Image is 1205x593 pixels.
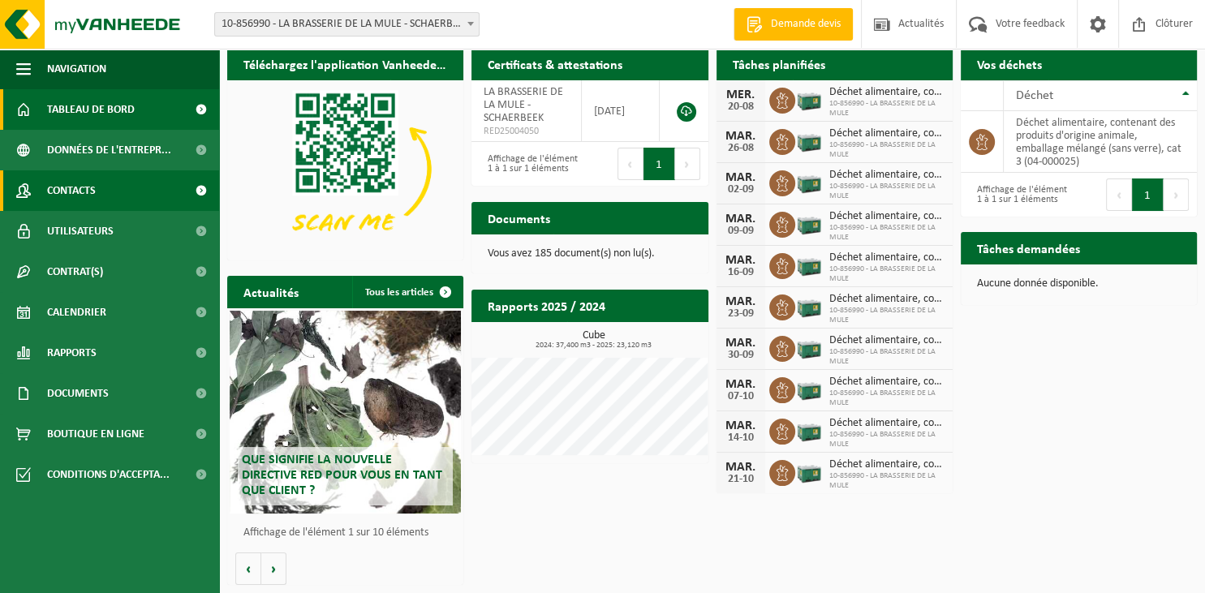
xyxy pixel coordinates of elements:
span: Documents [47,373,109,414]
span: 10-856990 - LA BRASSERIE DE LA MULE [829,140,945,160]
span: Déchet [1016,89,1053,102]
span: Navigation [47,49,106,89]
span: Déchet alimentaire, contenant des produits d'origine animale, emballage mélangé ... [829,86,945,99]
span: 2024: 37,400 m3 - 2025: 23,120 m3 [480,342,708,350]
h2: Vos déchets [961,48,1058,79]
div: 30-09 [725,350,757,361]
h2: Tâches planifiées [717,48,841,79]
div: 09-09 [725,226,757,237]
div: MAR. [725,419,757,432]
img: PB-LB-0680-HPE-GN-01 [795,168,823,196]
a: Consulter les rapports [567,321,707,354]
span: Déchet alimentaire, contenant des produits d'origine animale, emballage mélangé ... [829,334,945,347]
div: 14-10 [725,432,757,444]
div: MAR. [725,295,757,308]
div: Affichage de l'élément 1 à 1 sur 1 éléments [969,177,1071,213]
span: Rapports [47,333,97,373]
button: Next [675,148,700,180]
button: Previous [618,148,643,180]
span: Calendrier [47,292,106,333]
a: Demande devis [734,8,853,41]
h2: Tâches demandées [961,232,1096,264]
img: PB-LB-0680-HPE-GN-01 [795,85,823,113]
span: Déchet alimentaire, contenant des produits d'origine animale, emballage mélangé ... [829,417,945,430]
div: 26-08 [725,143,757,154]
div: MER. [725,88,757,101]
div: 21-10 [725,474,757,485]
h2: Téléchargez l'application Vanheede+ maintenant! [227,48,463,79]
span: Demande devis [767,16,845,32]
span: Déchet alimentaire, contenant des produits d'origine animale, emballage mélangé ... [829,169,945,182]
div: 20-08 [725,101,757,113]
p: Aucune donnée disponible. [977,278,1181,290]
img: PB-LB-0680-HPE-GN-01 [795,251,823,278]
span: Contrat(s) [47,251,103,292]
span: Boutique en ligne [47,414,144,454]
span: 10-856990 - LA BRASSERIE DE LA MULE [829,223,945,243]
span: 10-856990 - LA BRASSERIE DE LA MULE [829,471,945,491]
img: PB-LB-0680-HPE-GN-01 [795,292,823,320]
div: 07-10 [725,391,757,402]
div: Affichage de l'élément 1 à 1 sur 1 éléments [480,146,582,182]
span: 10-856990 - LA BRASSERIE DE LA MULE - SCHAERBEEK [214,12,480,37]
span: 10-856990 - LA BRASSERIE DE LA MULE [829,389,945,408]
div: MAR. [725,130,757,143]
img: PB-LB-0680-HPE-GN-01 [795,333,823,361]
span: LA BRASSERIE DE LA MULE - SCHAERBEEK [484,86,563,124]
button: Vorige [235,552,261,585]
a: Que signifie la nouvelle directive RED pour vous en tant que client ? [230,311,461,514]
div: 16-09 [725,267,757,278]
img: Download de VHEPlus App [227,80,463,257]
span: Conditions d'accepta... [47,454,170,495]
span: 10-856990 - LA BRASSERIE DE LA MULE [829,99,945,118]
div: MAR. [725,337,757,350]
h2: Certificats & attestations [471,48,639,79]
span: Déchet alimentaire, contenant des produits d'origine animale, emballage mélangé ... [829,127,945,140]
div: 02-09 [725,184,757,196]
h2: Rapports 2025 / 2024 [471,290,622,321]
h3: Cube [480,330,708,350]
button: 1 [1132,178,1164,211]
span: 10-856990 - LA BRASSERIE DE LA MULE [829,430,945,449]
span: 10-856990 - LA BRASSERIE DE LA MULE [829,306,945,325]
span: Déchet alimentaire, contenant des produits d'origine animale, emballage mélangé ... [829,458,945,471]
div: MAR. [725,378,757,391]
img: PB-LB-0680-HPE-GN-01 [795,375,823,402]
p: Vous avez 185 document(s) non lu(s). [488,248,691,260]
button: Volgende [261,552,286,585]
span: Déchet alimentaire, contenant des produits d'origine animale, emballage mélangé ... [829,293,945,306]
td: déchet alimentaire, contenant des produits d'origine animale, emballage mélangé (sans verre), cat... [1004,111,1197,173]
a: Tous les articles [352,276,462,308]
span: Que signifie la nouvelle directive RED pour vous en tant que client ? [242,453,442,497]
div: 23-09 [725,308,757,320]
span: 10-856990 - LA BRASSERIE DE LA MULE [829,264,945,284]
span: RED25004050 [484,125,569,138]
span: Déchet alimentaire, contenant des produits d'origine animale, emballage mélangé ... [829,376,945,389]
div: MAR. [725,213,757,226]
span: Tableau de bord [47,89,135,130]
span: 10-856990 - LA BRASSERIE DE LA MULE - SCHAERBEEK [215,13,479,36]
h2: Actualités [227,276,315,307]
span: Contacts [47,170,96,211]
p: Affichage de l'élément 1 sur 10 éléments [243,527,455,539]
span: Données de l'entrepr... [47,130,171,170]
img: PB-LB-0680-HPE-GN-01 [795,416,823,444]
div: MAR. [725,171,757,184]
img: PB-LB-0680-HPE-GN-01 [795,209,823,237]
span: Déchet alimentaire, contenant des produits d'origine animale, emballage mélangé ... [829,251,945,264]
span: 10-856990 - LA BRASSERIE DE LA MULE [829,347,945,367]
div: MAR. [725,254,757,267]
span: Utilisateurs [47,211,114,251]
div: MAR. [725,461,757,474]
button: Previous [1106,178,1132,211]
span: 10-856990 - LA BRASSERIE DE LA MULE [829,182,945,201]
td: [DATE] [582,80,660,142]
span: Déchet alimentaire, contenant des produits d'origine animale, emballage mélangé ... [829,210,945,223]
button: 1 [643,148,675,180]
button: Next [1164,178,1189,211]
img: PB-LB-0680-HPE-GN-01 [795,127,823,154]
img: PB-LB-0680-HPE-GN-01 [795,458,823,485]
h2: Documents [471,202,566,234]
